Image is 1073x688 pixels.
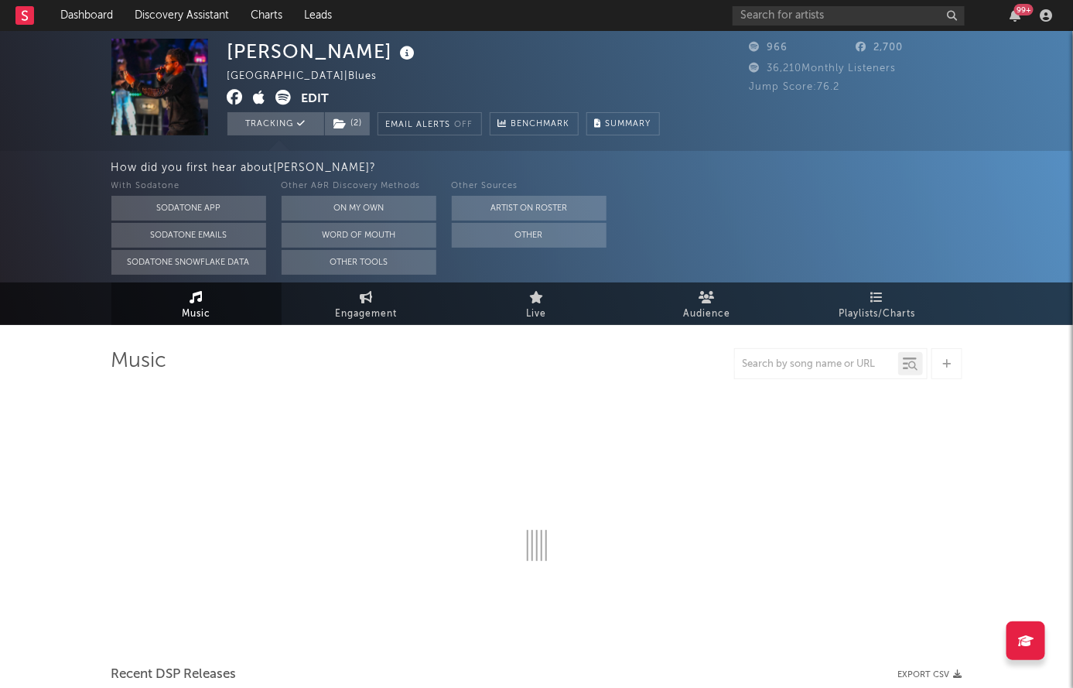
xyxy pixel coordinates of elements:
[282,282,452,325] a: Engagement
[111,666,237,684] span: Recent DSP Releases
[1014,4,1034,15] div: 99 +
[282,177,436,196] div: Other A&R Discovery Methods
[622,282,792,325] a: Audience
[282,196,436,221] button: On My Own
[378,112,482,135] button: Email AlertsOff
[735,358,898,371] input: Search by song name or URL
[586,112,660,135] button: Summary
[111,177,266,196] div: With Sodatone
[182,305,210,323] span: Music
[325,112,370,135] button: (2)
[452,223,607,248] button: Other
[856,43,903,53] span: 2,700
[898,670,962,679] button: Export CSV
[733,6,965,26] input: Search for artists
[527,305,547,323] span: Live
[490,112,579,135] a: Benchmark
[282,223,436,248] button: Word Of Mouth
[227,39,419,64] div: [PERSON_NAME]
[302,90,330,109] button: Edit
[452,177,607,196] div: Other Sources
[750,63,897,74] span: 36,210 Monthly Listeners
[1010,9,1020,22] button: 99+
[606,120,651,128] span: Summary
[111,223,266,248] button: Sodatone Emails
[452,282,622,325] a: Live
[324,112,371,135] span: ( 2 )
[455,121,473,129] em: Off
[750,43,788,53] span: 966
[452,196,607,221] button: Artist on Roster
[227,112,324,135] button: Tracking
[839,305,915,323] span: Playlists/Charts
[750,82,840,92] span: Jump Score: 76.2
[227,67,395,86] div: [GEOGRAPHIC_DATA] | Blues
[282,250,436,275] button: Other Tools
[111,250,266,275] button: Sodatone Snowflake Data
[683,305,730,323] span: Audience
[111,196,266,221] button: Sodatone App
[336,305,398,323] span: Engagement
[792,282,962,325] a: Playlists/Charts
[111,282,282,325] a: Music
[511,115,570,134] span: Benchmark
